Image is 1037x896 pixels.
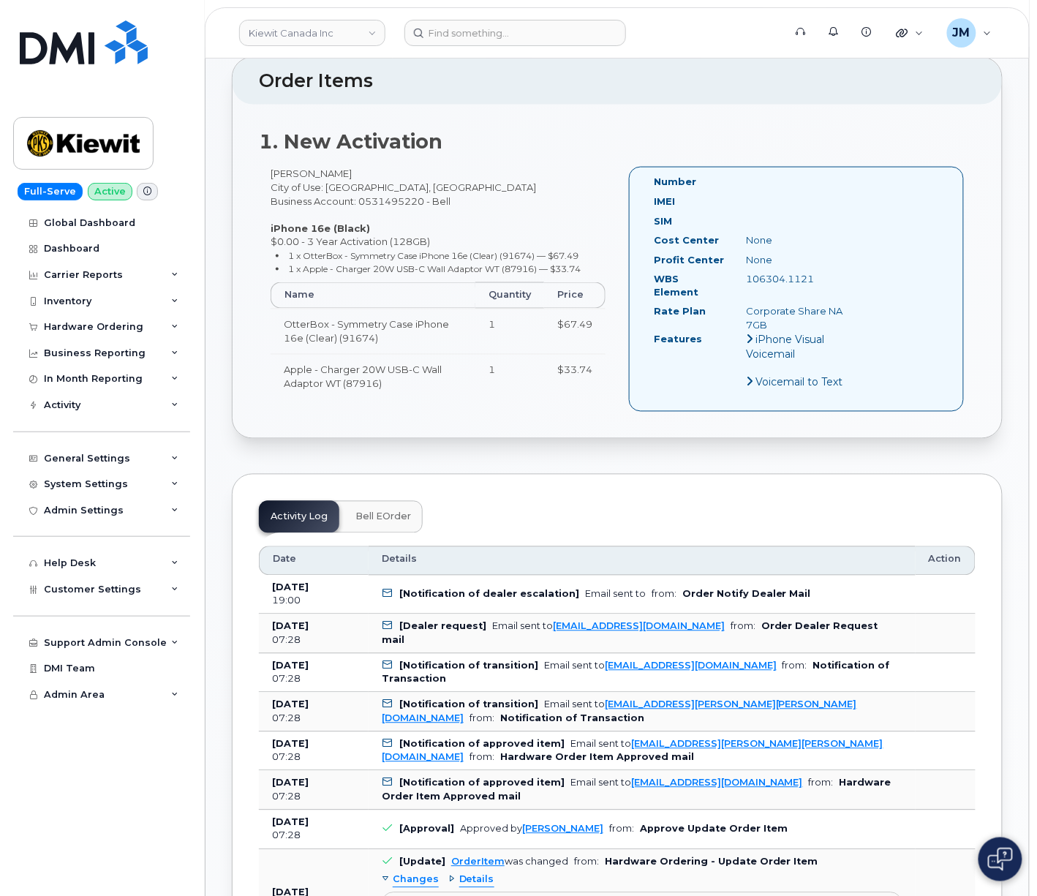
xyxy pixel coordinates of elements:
label: SIM [654,214,672,228]
td: $33.74 [544,354,606,399]
small: 1 x Apple - Charger 20W USB-C Wall Adaptor WT (87916) — $33.74 [289,263,581,274]
a: [EMAIL_ADDRESS][PERSON_NAME][PERSON_NAME][DOMAIN_NAME] [382,699,857,723]
b: [Notification of approved item] [399,778,565,788]
span: Details [382,553,417,566]
div: Corporate Share NA 7GB [736,305,865,332]
div: 106304.1121 [736,272,865,286]
a: [EMAIL_ADDRESS][DOMAIN_NAME] [631,778,803,788]
th: Action [916,546,976,576]
th: Name [271,282,475,309]
b: [Dealer request] [399,621,486,632]
div: 07:28 [272,829,355,843]
b: [Notification of dealer escalation] [399,589,579,600]
strong: 1. New Activation [259,129,442,154]
b: [DATE] [272,778,309,788]
b: [Approval] [399,824,454,835]
div: 07:28 [272,791,355,804]
a: [EMAIL_ADDRESS][DOMAIN_NAME] [553,621,725,632]
label: Profit Center [654,253,724,267]
div: Approved by [460,824,603,835]
span: from: [609,824,634,835]
span: Date [273,553,296,566]
label: IMEI [654,195,675,208]
div: None [736,233,865,247]
span: from: [809,778,834,788]
b: Approve Update Order Item [640,824,788,835]
a: Kiewit Canada Inc [239,20,385,46]
div: 07:28 [272,751,355,764]
label: Features [654,333,702,347]
div: Email sent to [382,699,857,723]
span: from: [470,752,494,763]
span: JM [953,24,970,42]
strong: iPhone 16e (Black) [271,222,370,234]
div: 07:28 [272,712,355,726]
div: Email sent to [585,589,646,600]
td: OtterBox - Symmetry Case iPhone 16e (Clear) (91674) [271,309,475,354]
span: from: [783,660,807,671]
span: from: [652,589,676,600]
th: Price [544,282,606,309]
b: [DATE] [272,739,309,750]
div: Email sent to [570,778,803,788]
b: Order Dealer Request mail [382,621,878,645]
b: Notification of Transaction [500,713,644,724]
b: [DATE] [272,699,309,710]
span: from: [574,857,599,867]
b: [Notification of transition] [399,660,538,671]
b: [DATE] [272,817,309,828]
input: Find something... [404,20,626,46]
div: Email sent to [544,660,777,671]
div: was changed [451,857,568,867]
b: [DATE] [272,621,309,632]
small: 1 x OtterBox - Symmetry Case iPhone 16e (Clear) (91674) — $67.49 [289,250,579,261]
b: [DATE] [272,582,309,593]
div: Email sent to [382,739,883,763]
span: Changes [393,873,439,887]
b: [DATE] [272,660,309,671]
span: Bell eOrder [355,511,411,523]
th: Quantity [475,282,544,309]
b: [Notification of transition] [399,699,538,710]
a: [EMAIL_ADDRESS][PERSON_NAME][PERSON_NAME][DOMAIN_NAME] [382,739,883,763]
img: Open chat [988,848,1013,871]
div: 07:28 [272,673,355,686]
h2: Order Items [259,71,976,91]
span: from: [731,621,755,632]
a: OrderItem [451,857,505,867]
b: Order Notify Dealer Mail [682,589,811,600]
b: Hardware Order Item Approved mail [382,778,891,802]
b: [Update] [399,857,445,867]
td: 1 [475,309,544,354]
span: Voicemail to Text [756,376,843,389]
label: Rate Plan [654,305,706,319]
label: WBS Element [654,272,725,299]
td: 1 [475,354,544,399]
div: Jerico Mersonia [937,18,1002,48]
div: Quicklinks [886,18,934,48]
b: Hardware Ordering - Update Order Item [605,857,818,867]
td: $67.49 [544,309,606,354]
label: Cost Center [654,233,719,247]
span: from: [470,713,494,724]
a: [PERSON_NAME] [522,824,603,835]
div: Email sent to [492,621,725,632]
label: Number [654,175,696,189]
td: Apple - Charger 20W USB-C Wall Adaptor WT (87916) [271,354,475,399]
div: [PERSON_NAME] City of Use: [GEOGRAPHIC_DATA], [GEOGRAPHIC_DATA] Business Account: 0531495220 - Be... [259,167,617,413]
span: Details [459,873,494,887]
span: iPhone Visual Voicemail [747,334,825,361]
b: Hardware Order Item Approved mail [500,752,694,763]
a: [EMAIL_ADDRESS][DOMAIN_NAME] [605,660,777,671]
div: 19:00 [272,595,355,608]
div: 07:28 [272,634,355,647]
b: [Notification of approved item] [399,739,565,750]
div: None [736,253,865,267]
